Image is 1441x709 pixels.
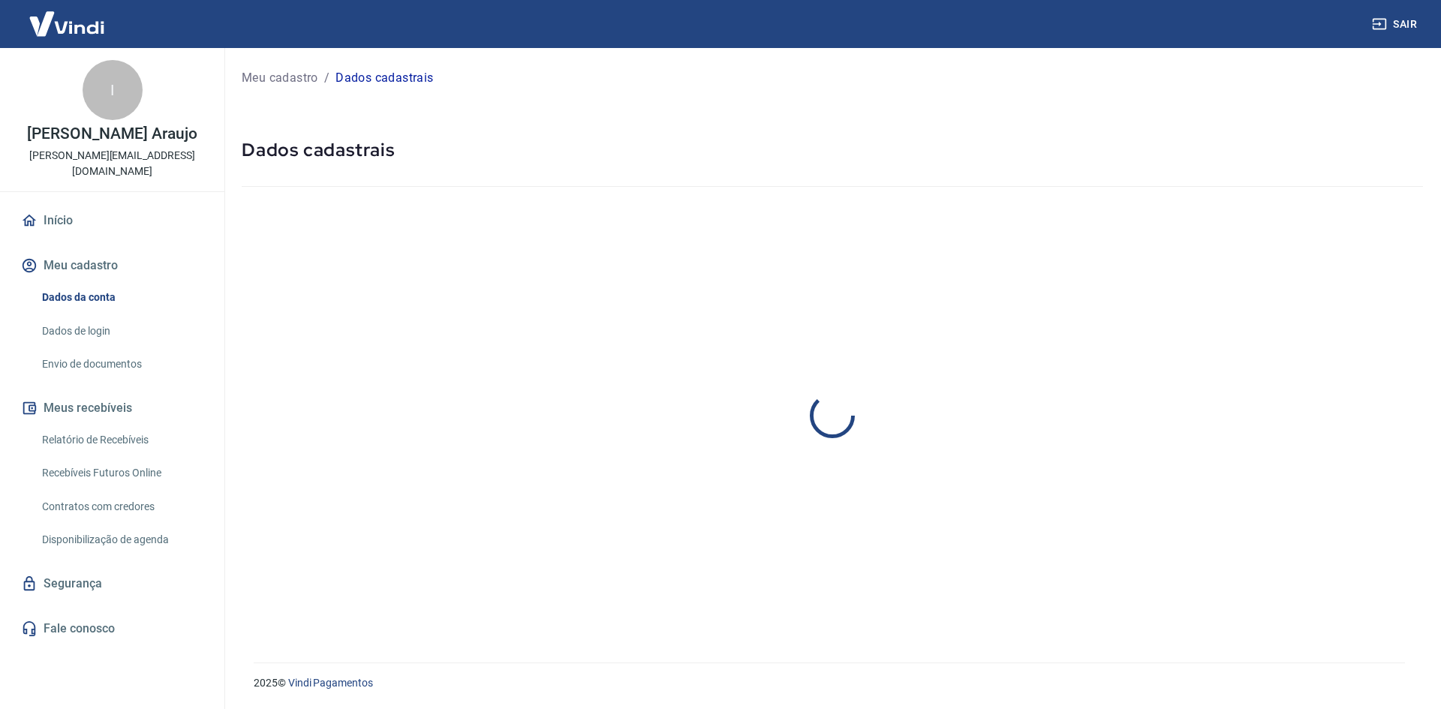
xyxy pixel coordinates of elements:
p: [PERSON_NAME] Araujo [27,126,197,142]
a: Disponibilização de agenda [36,524,206,555]
a: Dados de login [36,316,206,347]
a: Dados da conta [36,282,206,313]
p: / [324,69,329,87]
h5: Dados cadastrais [242,138,1423,162]
a: Início [18,204,206,237]
a: Fale conosco [18,612,206,645]
p: 2025 © [254,675,1405,691]
a: Segurança [18,567,206,600]
a: Recebíveis Futuros Online [36,458,206,488]
p: Dados cadastrais [335,69,433,87]
button: Meu cadastro [18,249,206,282]
button: Sair [1369,11,1423,38]
img: Vindi [18,1,116,47]
a: Contratos com credores [36,491,206,522]
a: Relatório de Recebíveis [36,425,206,455]
a: Vindi Pagamentos [288,677,373,689]
a: Envio de documentos [36,349,206,380]
div: I [83,60,143,120]
p: [PERSON_NAME][EMAIL_ADDRESS][DOMAIN_NAME] [12,148,212,179]
button: Meus recebíveis [18,392,206,425]
a: Meu cadastro [242,69,318,87]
